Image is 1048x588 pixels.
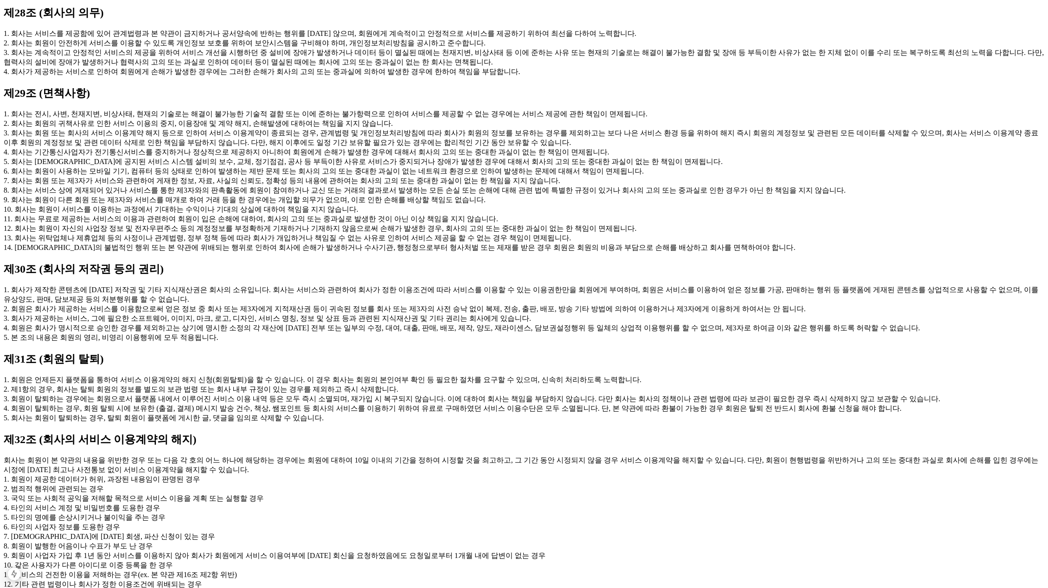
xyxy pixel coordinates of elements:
div: 1. 회사는 서비스를 제공함에 있어 관계법령과 본 약관이 금지하거나 공서양속에 반하는 행위를 [DATE] 않으며, 회원에게 계속적이고 안정적으로 서비스를 제공하기 위하여 최선... [4,29,1044,77]
h2: 제30조 (회사의 저작권 등의 권리) [4,262,1044,276]
h2: 제31조 (회원의 탈퇴) [4,352,1044,366]
div: 1. 회사가 제작한 콘텐츠에 [DATE] 저작권 및 기타 지식재산권은 회사의 소유입니다. 회사는 서비스와 관련하여 회사가 정한 이용조건에 따라 서비스를 이용할 수 있는 이용권... [4,285,1044,343]
div: 1. 회원은 언제든지 플랫폼을 통하여 서비스 이용계약의 해지 신청(회원탈퇴)을 할 수 있습니다. 이 경우 회사는 회원의 본인여부 확인 등 필요한 절차를 요구할 수 있으며, 신... [4,375,1044,423]
h2: 제28조 (회사의 의무) [4,5,1044,20]
div: 1. 회사는 전시, 사변, 천재지변, 비상사태, 현재의 기술로는 해결이 불가능한 기술적 결함 또는 이에 준하는 불가항력으로 인하여 서비스를 제공할 수 없는 경우에는 서비스 제... [4,110,1044,253]
h2: 제29조 (면책사항) [4,86,1044,100]
h2: 제32조 (회사의 서비스 이용계약의 해지) [4,432,1044,447]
